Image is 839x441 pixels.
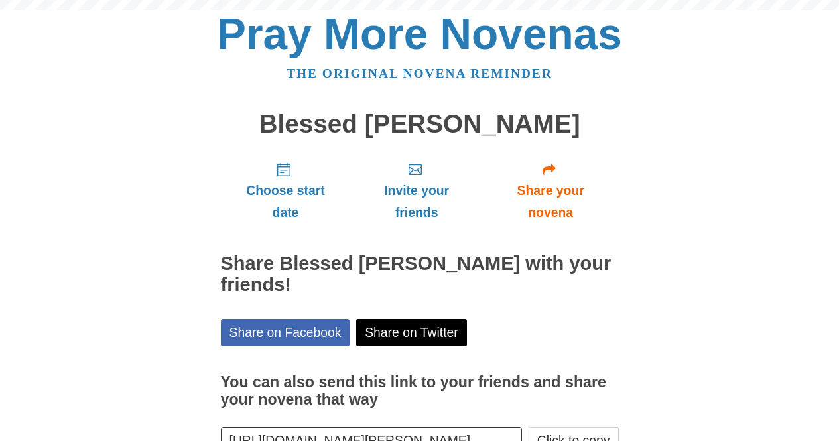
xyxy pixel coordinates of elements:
a: Invite your friends [350,151,482,230]
a: The original novena reminder [287,66,552,80]
a: Pray More Novenas [217,9,622,58]
span: Share your novena [496,180,606,223]
a: Share on Facebook [221,319,350,346]
a: Choose start date [221,151,351,230]
h2: Share Blessed [PERSON_NAME] with your friends! [221,253,619,296]
a: Share your novena [483,151,619,230]
h3: You can also send this link to your friends and share your novena that way [221,374,619,408]
h1: Blessed [PERSON_NAME] [221,110,619,139]
span: Invite your friends [363,180,469,223]
a: Share on Twitter [356,319,467,346]
span: Choose start date [234,180,338,223]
